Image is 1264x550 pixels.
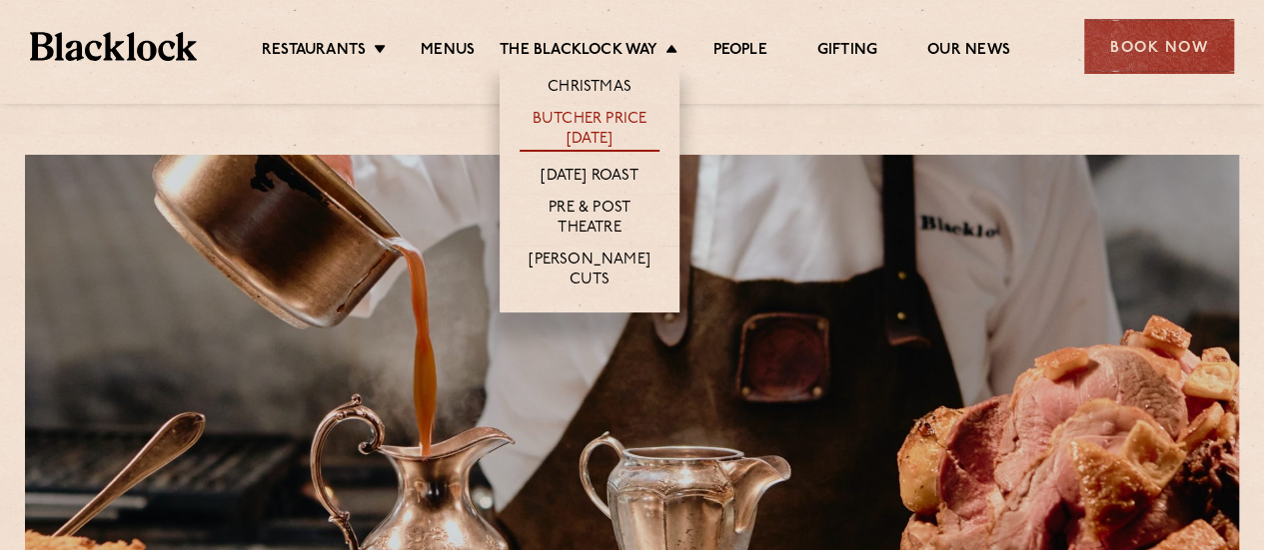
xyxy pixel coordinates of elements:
[712,41,766,63] a: People
[500,41,657,63] a: The Blacklock Way
[817,41,877,63] a: Gifting
[541,167,637,189] a: [DATE] Roast
[262,41,366,63] a: Restaurants
[548,78,632,100] a: Christmas
[1084,19,1234,74] div: Book Now
[927,41,1010,63] a: Our News
[520,251,659,292] a: [PERSON_NAME] Cuts
[30,32,197,60] img: BL_Textured_Logo-footer-cropped.svg
[520,110,659,152] a: Butcher Price [DATE]
[520,199,659,241] a: Pre & Post Theatre
[421,41,475,63] a: Menus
